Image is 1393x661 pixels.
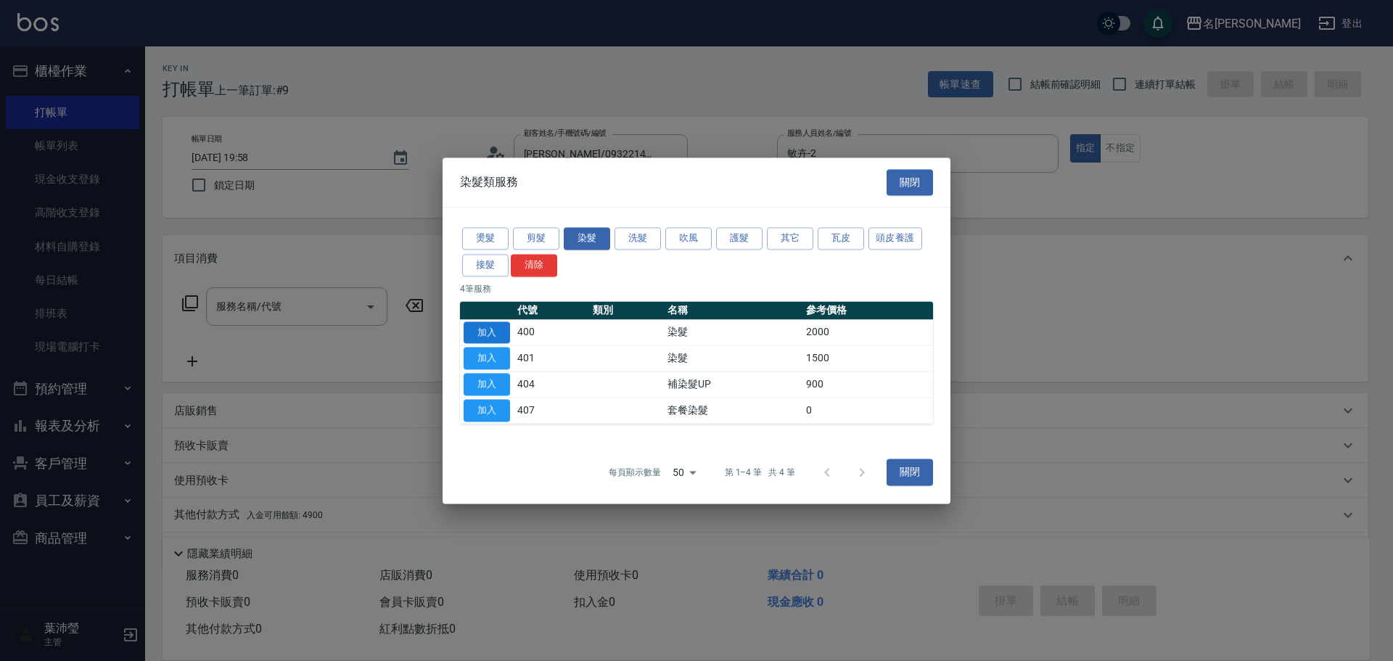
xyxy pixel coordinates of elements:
div: 50 [667,453,702,492]
th: 代號 [514,301,589,320]
td: 套餐染髮 [664,398,802,424]
button: 頭皮養護 [868,227,922,250]
th: 參考價格 [802,301,933,320]
button: 其它 [767,227,813,250]
button: 接髮 [462,254,509,276]
th: 名稱 [664,301,802,320]
td: 407 [514,398,589,424]
button: 加入 [464,373,510,395]
button: 清除 [511,254,557,276]
p: 4 筆服務 [460,282,933,295]
button: 加入 [464,321,510,344]
td: 400 [514,319,589,345]
td: 染髮 [664,319,802,345]
button: 護髮 [716,227,763,250]
button: 燙髮 [462,227,509,250]
td: 2000 [802,319,933,345]
button: 洗髮 [615,227,661,250]
button: 吹風 [665,227,712,250]
button: 關閉 [887,169,933,196]
th: 類別 [589,301,665,320]
button: 染髮 [564,227,610,250]
button: 關閉 [887,459,933,486]
td: 900 [802,371,933,398]
p: 每頁顯示數量 [609,466,661,479]
td: 補染髮UP [664,371,802,398]
button: 加入 [464,348,510,370]
td: 染髮 [664,345,802,371]
button: 剪髮 [513,227,559,250]
td: 404 [514,371,589,398]
p: 第 1–4 筆 共 4 筆 [725,466,795,479]
button: 瓦皮 [818,227,864,250]
button: 加入 [464,399,510,422]
td: 1500 [802,345,933,371]
span: 染髮類服務 [460,175,518,189]
td: 0 [802,398,933,424]
td: 401 [514,345,589,371]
